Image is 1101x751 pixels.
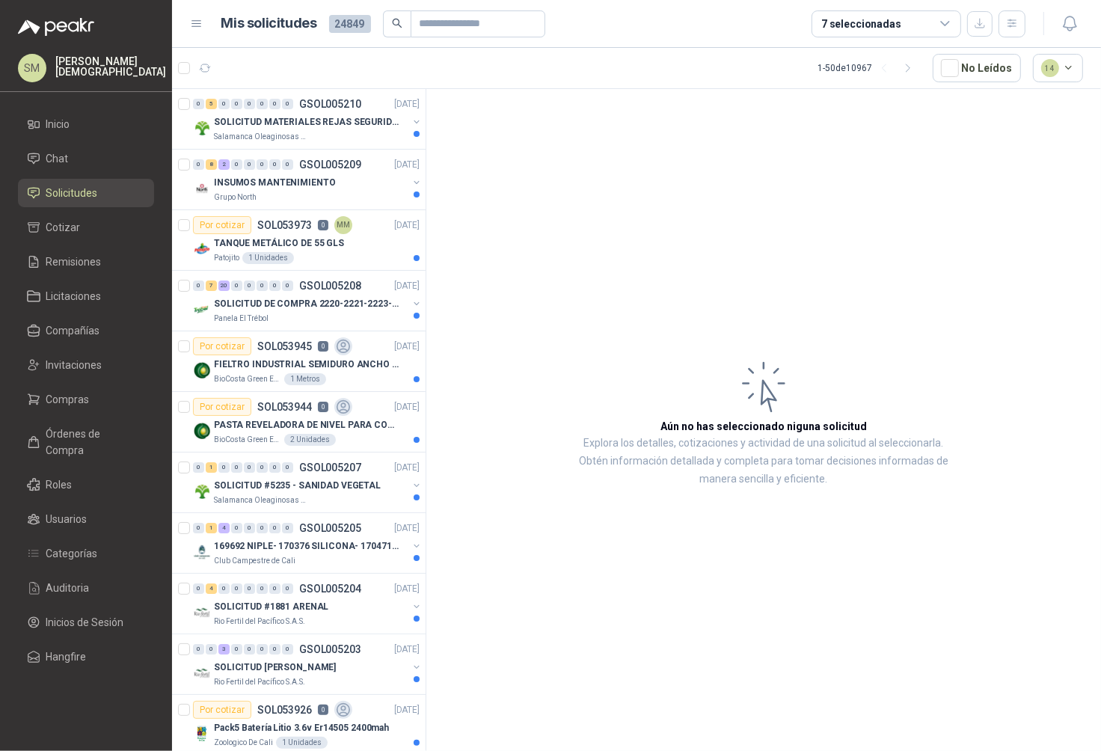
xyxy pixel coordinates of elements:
[193,580,423,628] a: 0 4 0 0 0 0 0 0 GSOL005204[DATE] Company LogoSOLICITUD #1881 ARENALRio Fertil del Pacífico S.A.S.
[218,99,230,109] div: 0
[18,470,154,499] a: Roles
[257,583,268,594] div: 0
[18,54,46,82] div: SM
[18,18,94,36] img: Logo peakr
[394,461,420,475] p: [DATE]
[257,462,268,473] div: 0
[214,297,400,311] p: SOLICITUD DE COMPRA 2220-2221-2223-2224
[193,99,204,109] div: 0
[46,580,90,596] span: Auditoria
[193,159,204,170] div: 0
[193,281,204,291] div: 0
[46,322,100,339] span: Compañías
[193,523,204,533] div: 0
[18,385,154,414] a: Compras
[193,644,204,655] div: 0
[269,99,280,109] div: 0
[193,180,211,197] img: Company Logo
[193,277,423,325] a: 0 7 20 0 0 0 0 0 GSOL005208[DATE] Company LogoSOLICITUD DE COMPRA 2220-2221-2223-2224Panela El Tr...
[242,252,294,264] div: 1 Unidades
[214,418,400,432] p: PASTA REVELADORA DE NIVEL PARA COMBUSTIBLES/ACEITES DE COLOR ROSADA marca kolor kut
[257,159,268,170] div: 0
[334,216,352,234] div: MM
[193,361,211,379] img: Company Logo
[172,392,426,453] a: Por cotizarSOL0539440[DATE] Company LogoPASTA REVELADORA DE NIVEL PARA COMBUSTIBLES/ACEITES DE CO...
[193,156,423,203] a: 0 8 2 0 0 0 0 0 GSOL005209[DATE] Company LogoINSUMOS MANTENIMIENTOGrupo North
[244,281,255,291] div: 0
[282,281,293,291] div: 0
[172,331,426,392] a: Por cotizarSOL0539450[DATE] Company LogoFIELTRO INDUSTRIAL SEMIDURO ANCHO 25 MMBioCosta Green Ene...
[269,644,280,655] div: 0
[576,435,951,488] p: Explora los detalles, cotizaciones y actividad de una solicitud al seleccionarla. Obtén informaci...
[244,523,255,533] div: 0
[244,462,255,473] div: 0
[46,476,73,493] span: Roles
[193,482,211,500] img: Company Logo
[218,583,230,594] div: 0
[214,555,295,567] p: Club Campestre de Cali
[257,341,312,352] p: SOL053945
[214,176,335,190] p: INSUMOS MANTENIMIENTO
[55,56,166,77] p: [PERSON_NAME] [DEMOGRAPHIC_DATA]
[18,505,154,533] a: Usuarios
[394,400,420,414] p: [DATE]
[231,99,242,109] div: 0
[218,281,230,291] div: 20
[244,99,255,109] div: 0
[206,523,217,533] div: 1
[206,281,217,291] div: 7
[193,95,423,143] a: 0 5 0 0 0 0 0 0 GSOL005210[DATE] Company LogoSOLICITUD MATERIALES REJAS SEGURIDAD - OFICINASalama...
[214,252,239,264] p: Patojito
[214,479,381,493] p: SOLICITUD #5235 - SANIDAD VEGETAL
[46,649,87,665] span: Hangfire
[214,358,400,372] p: FIELTRO INDUSTRIAL SEMIDURO ANCHO 25 MM
[46,545,98,562] span: Categorías
[660,418,867,435] h3: Aún no has seleccionado niguna solicitud
[394,279,420,293] p: [DATE]
[193,543,211,561] img: Company Logo
[18,574,154,602] a: Auditoria
[18,248,154,276] a: Remisiones
[193,640,423,688] a: 0 0 3 0 0 0 0 0 GSOL005203[DATE] Company LogoSOLICITUD [PERSON_NAME]Rio Fertil del Pacífico S.A.S.
[18,316,154,345] a: Compañías
[257,220,312,230] p: SOL053973
[282,583,293,594] div: 0
[193,216,251,234] div: Por cotizar
[46,288,102,304] span: Licitaciones
[269,159,280,170] div: 0
[394,340,420,354] p: [DATE]
[231,644,242,655] div: 0
[318,705,328,715] p: 0
[394,643,420,657] p: [DATE]
[214,539,400,554] p: 169692 NIPLE- 170376 SILICONA- 170471 VALVULA REG
[46,185,98,201] span: Solicitudes
[269,462,280,473] div: 0
[206,583,217,594] div: 4
[299,523,361,533] p: GSOL005205
[18,213,154,242] a: Cotizar
[282,523,293,533] div: 0
[193,240,211,258] img: Company Logo
[282,462,293,473] div: 0
[231,462,242,473] div: 0
[193,725,211,743] img: Company Logo
[214,660,336,675] p: SOLICITUD [PERSON_NAME]
[46,511,88,527] span: Usuarios
[282,99,293,109] div: 0
[214,676,305,688] p: Rio Fertil del Pacífico S.A.S.
[18,539,154,568] a: Categorías
[46,391,90,408] span: Compras
[206,99,217,109] div: 5
[257,99,268,109] div: 0
[18,144,154,173] a: Chat
[46,357,102,373] span: Invitaciones
[214,115,400,129] p: SOLICITUD MATERIALES REJAS SEGURIDAD - OFICINA
[282,159,293,170] div: 0
[299,583,361,594] p: GSOL005204
[276,737,328,749] div: 1 Unidades
[299,644,361,655] p: GSOL005203
[214,236,344,251] p: TANQUE METÁLICO DE 55 GLS
[193,604,211,622] img: Company Logo
[231,523,242,533] div: 0
[193,301,211,319] img: Company Logo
